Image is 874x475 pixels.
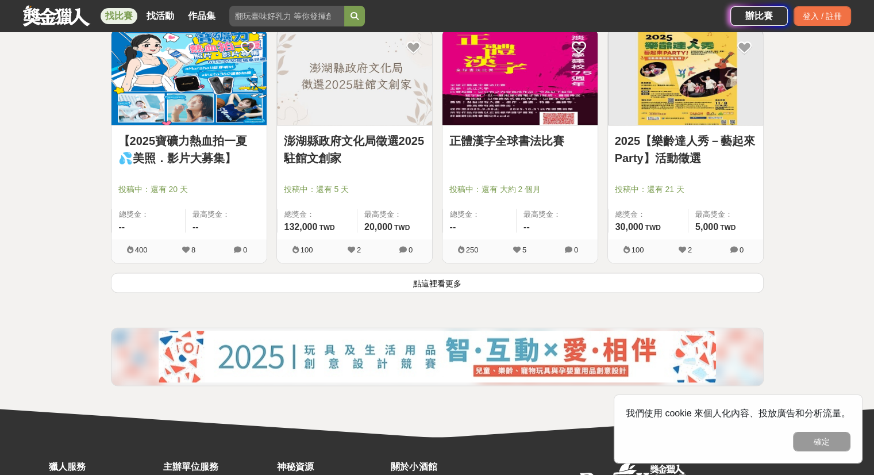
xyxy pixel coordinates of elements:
[119,222,125,232] span: --
[695,209,756,220] span: 最高獎金：
[301,246,313,254] span: 100
[632,246,644,254] span: 100
[730,6,788,26] a: 辦比賽
[364,222,392,232] span: 20,000
[442,29,598,125] img: Cover Image
[163,460,271,474] div: 主辦單位服務
[442,29,598,126] a: Cover Image
[284,209,350,220] span: 總獎金：
[522,246,526,254] span: 5
[794,6,851,26] div: 登入 / 註冊
[740,246,744,254] span: 0
[645,224,660,232] span: TWD
[192,209,260,220] span: 最高獎金：
[135,246,148,254] span: 400
[523,209,591,220] span: 最高獎金：
[192,222,199,232] span: --
[284,222,318,232] span: 132,000
[49,460,157,474] div: 獵人服務
[159,331,716,382] img: 0b2d4a73-1f60-4eea-aee9-81a5fd7858a2.jpg
[277,29,432,125] img: Cover Image
[574,246,578,254] span: 0
[608,29,763,126] a: Cover Image
[191,246,195,254] span: 8
[357,246,361,254] span: 2
[626,408,850,418] span: 我們使用 cookie 來個人化內容、投放廣告和分析流量。
[449,132,591,150] a: 正體漢字全球書法比賽
[118,132,260,167] a: 【2025寶礦力熱血拍一夏💦美照．影片大募集】
[229,6,344,26] input: 翻玩臺味好乳力 等你發揮創意！
[183,8,220,24] a: 作品集
[111,273,764,293] button: 點這裡看更多
[466,246,479,254] span: 250
[409,246,413,254] span: 0
[450,209,510,220] span: 總獎金：
[615,209,681,220] span: 總獎金：
[119,209,179,220] span: 總獎金：
[277,460,385,474] div: 神秘資源
[111,29,267,126] a: Cover Image
[615,222,644,232] span: 30,000
[277,29,432,126] a: Cover Image
[118,183,260,196] span: 投稿中：還有 20 天
[111,29,267,125] img: Cover Image
[615,132,756,167] a: 2025【樂齡達人秀－藝起來Party】活動徵選
[608,29,763,125] img: Cover Image
[101,8,137,24] a: 找比賽
[695,222,718,232] span: 5,000
[450,222,456,232] span: --
[284,183,425,196] span: 投稿中：還有 5 天
[142,8,179,24] a: 找活動
[615,183,756,196] span: 投稿中：還有 21 天
[523,222,530,232] span: --
[688,246,692,254] span: 2
[391,460,499,474] div: 關於小酒館
[720,224,736,232] span: TWD
[364,209,425,220] span: 最高獎金：
[243,246,247,254] span: 0
[394,224,410,232] span: TWD
[793,432,850,451] button: 確定
[319,224,334,232] span: TWD
[284,132,425,167] a: 澎湖縣政府文化局徵選2025駐館文創家
[449,183,591,196] span: 投稿中：還有 大約 2 個月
